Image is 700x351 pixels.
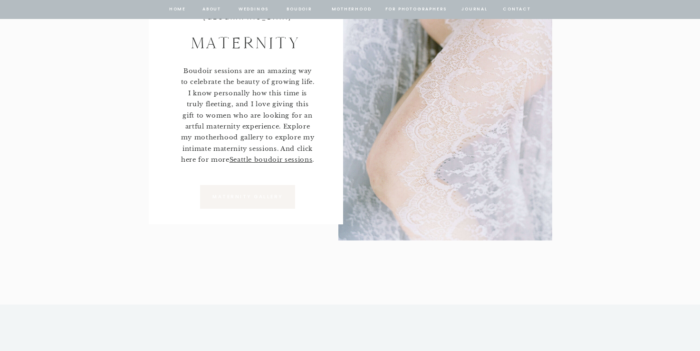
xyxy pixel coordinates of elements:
a: contact [502,5,532,14]
a: home [169,5,187,14]
a: BOUDOIR [286,5,313,14]
a: Motherhood [332,5,371,14]
a: Weddings [238,5,270,14]
a: Maternity gallery [204,193,291,201]
a: for photographers [385,5,447,14]
h3: Maternity [177,33,315,57]
p: Boudoir sessions are an amazing way to celebrate the beauty of growing life. I know personally ho... [180,65,316,173]
a: about [202,5,222,14]
a: Seattle boudoir sessions [230,156,313,164]
a: journal [460,5,489,14]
